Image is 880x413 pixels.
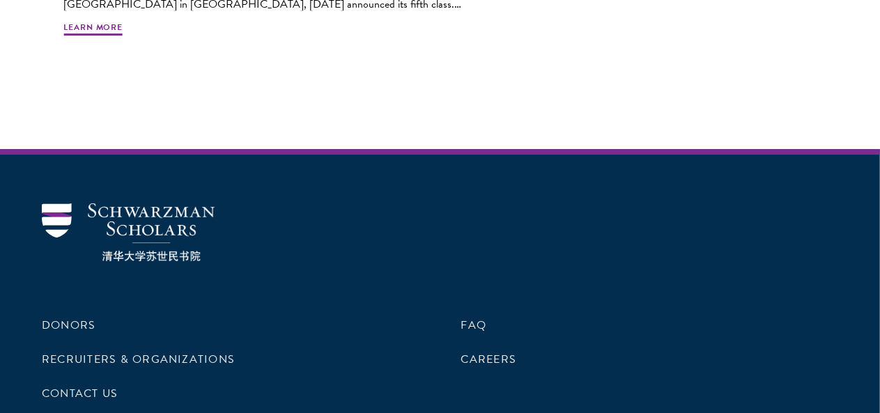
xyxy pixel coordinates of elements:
[461,317,487,334] a: FAQ
[42,203,215,261] img: Schwarzman Scholars
[42,317,95,334] a: Donors
[42,351,235,368] a: Recruiters & Organizations
[461,351,517,368] a: Careers
[42,385,118,402] a: Contact Us
[64,21,123,38] span: Learn More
